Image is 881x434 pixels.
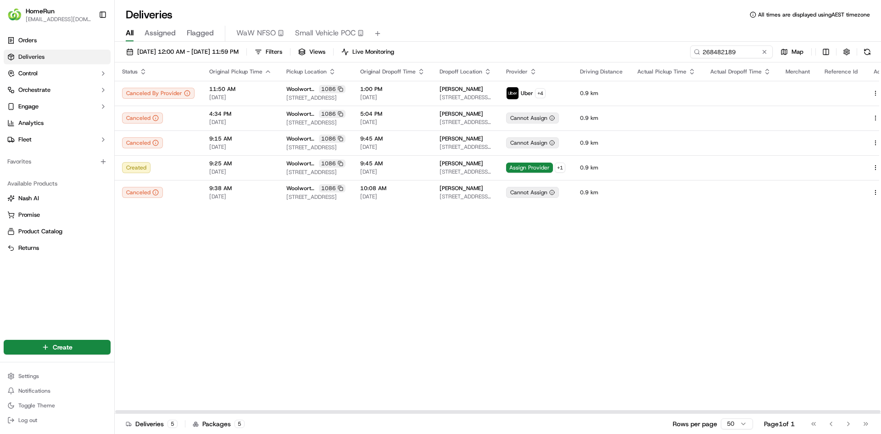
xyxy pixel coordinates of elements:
button: Promise [4,208,111,222]
button: Returns [4,241,111,255]
span: Original Pickup Time [209,68,262,75]
span: [DATE] 12:00 AM - [DATE] 11:59 PM [137,48,239,56]
input: Type to search [690,45,773,58]
span: Engage [18,102,39,111]
button: [DATE] 12:00 AM - [DATE] 11:59 PM [122,45,243,58]
button: Cannot Assign [506,187,559,198]
span: 9:25 AM [209,160,272,167]
div: Packages [193,419,245,428]
span: 9:45 AM [360,160,425,167]
button: Canceled [122,113,163,124]
span: [DATE] [360,168,425,175]
span: 10:08 AM [360,185,425,192]
span: [DATE] [209,143,272,151]
span: 5:04 PM [360,110,425,118]
button: Toggle Theme [4,399,111,412]
div: 1086 [319,85,346,93]
span: Pickup Location [286,68,327,75]
button: Log out [4,414,111,427]
a: Deliveries [4,50,111,64]
button: Notifications [4,384,111,397]
span: Orchestrate [18,86,50,94]
span: [STREET_ADDRESS] [286,94,346,101]
button: Canceled [122,187,163,198]
span: Returns [18,244,39,252]
span: Orders [18,36,37,45]
span: Settings [18,372,39,380]
a: Orders [4,33,111,48]
span: [STREET_ADDRESS][PERSON_NAME] [440,143,491,151]
span: [DATE] [209,94,272,101]
div: 1086 [319,184,346,192]
span: Woolworths Mudgee [286,135,317,142]
span: Original Dropoff Time [360,68,416,75]
div: Deliveries [126,419,178,428]
button: Cannot Assign [506,137,559,148]
button: Engage [4,99,111,114]
span: [DATE] [360,118,425,126]
span: [DATE] [360,143,425,151]
span: Woolworths Mudgee [286,85,317,93]
span: Status [122,68,138,75]
span: Reference Id [825,68,858,75]
span: Woolworths Mudgee [286,110,317,118]
div: Page 1 of 1 [764,419,795,428]
span: Map [792,48,803,56]
div: 5 [167,420,178,428]
span: [EMAIL_ADDRESS][DOMAIN_NAME] [26,16,91,23]
p: Rows per page [673,419,717,428]
h1: Deliveries [126,7,173,22]
button: Views [294,45,329,58]
span: 1:00 PM [360,85,425,93]
span: Promise [18,211,40,219]
span: Flagged [187,28,214,39]
span: Woolworths Mudgee [286,160,317,167]
span: [PERSON_NAME] [440,160,483,167]
span: 9:15 AM [209,135,272,142]
span: [STREET_ADDRESS][PERSON_NAME] [440,94,491,101]
span: 0.9 km [580,114,623,122]
span: Create [53,343,72,352]
span: [STREET_ADDRESS][PERSON_NAME] [440,118,491,126]
span: HomeRun [26,6,55,16]
button: Live Monitoring [337,45,398,58]
button: Nash AI [4,191,111,206]
button: +1 [555,163,565,173]
span: Filters [266,48,282,56]
span: All times are displayed using AEST timezone [758,11,870,18]
button: Settings [4,370,111,383]
span: [PERSON_NAME] [440,110,483,118]
div: 1086 [319,110,346,118]
span: [DATE] [209,193,272,200]
button: Canceled By Provider [122,88,195,99]
span: 4:34 PM [209,110,272,118]
a: Promise [7,211,107,219]
button: Cannot Assign [506,113,559,124]
span: 11:50 AM [209,85,272,93]
span: Control [18,69,38,78]
div: 1086 [319,135,346,143]
span: [STREET_ADDRESS][PERSON_NAME] [440,168,491,175]
span: Live Monitoring [352,48,394,56]
span: Woolworths Mudgee [286,185,317,192]
button: Create [4,340,111,355]
span: [PERSON_NAME] [440,185,483,192]
span: Driving Distance [580,68,623,75]
span: 9:45 AM [360,135,425,142]
span: [DATE] [360,193,425,200]
button: Refresh [861,45,874,58]
button: Canceled [122,137,163,148]
span: [STREET_ADDRESS] [286,169,346,176]
span: [STREET_ADDRESS] [286,144,346,151]
span: Merchant [786,68,810,75]
button: Filters [251,45,286,58]
span: [PERSON_NAME] [440,85,483,93]
a: Nash AI [7,194,107,203]
span: Product Catalog [18,227,62,236]
span: 0.9 km [580,139,623,147]
span: Views [309,48,325,56]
